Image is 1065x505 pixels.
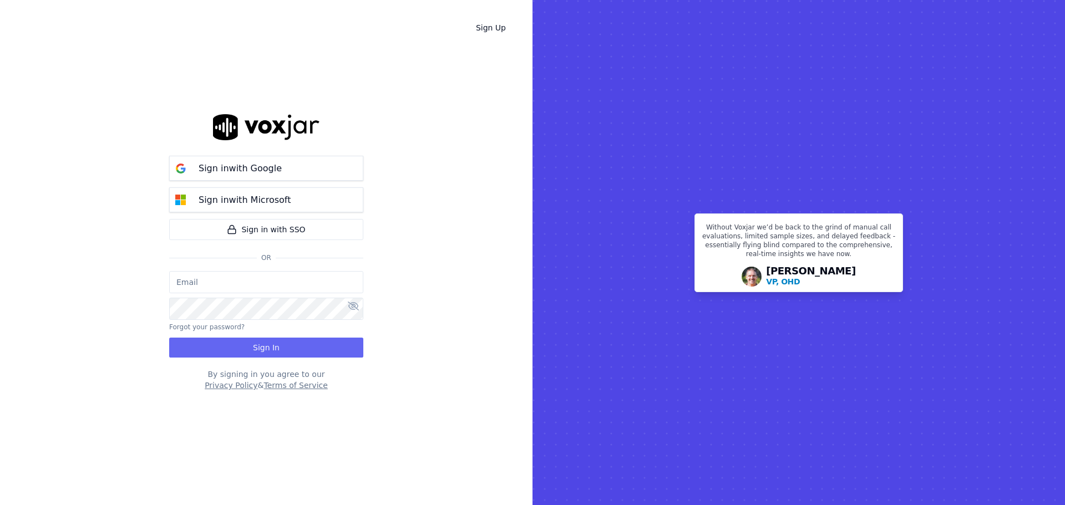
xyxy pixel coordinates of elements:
[169,219,363,240] a: Sign in with SSO
[170,189,192,211] img: microsoft Sign in button
[169,323,245,331] button: Forgot your password?
[766,266,856,287] div: [PERSON_NAME]
[467,18,515,38] a: Sign Up
[766,276,800,287] p: VP, OHD
[169,338,363,358] button: Sign In
[199,162,282,175] p: Sign in with Google
[169,271,363,293] input: Email
[257,253,276,262] span: Or
[170,157,192,180] img: google Sign in button
[205,380,257,391] button: Privacy Policy
[169,187,363,212] button: Sign inwith Microsoft
[263,380,327,391] button: Terms of Service
[199,193,291,207] p: Sign in with Microsoft
[702,223,896,263] p: Without Voxjar we’d be back to the grind of manual call evaluations, limited sample sizes, and de...
[169,156,363,181] button: Sign inwith Google
[742,267,762,287] img: Avatar
[169,369,363,391] div: By signing in you agree to our &
[213,114,319,140] img: logo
